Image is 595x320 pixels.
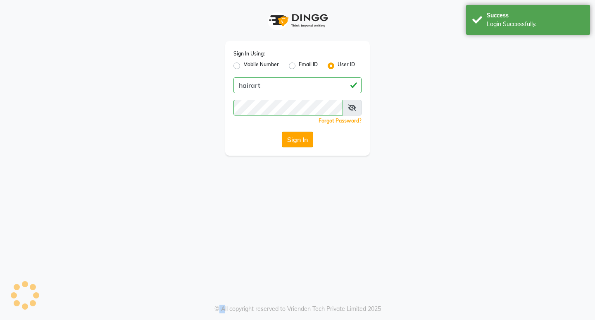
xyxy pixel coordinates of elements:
label: Email ID [299,61,318,71]
img: logo1.svg [264,8,331,33]
input: Username [233,100,343,115]
button: Sign In [282,132,313,147]
input: Username [233,77,362,93]
label: Sign In Using: [233,50,265,58]
a: Forgot Password? [319,118,362,124]
label: User ID [338,61,355,71]
div: Login Successfully. [487,20,584,29]
div: Success [487,11,584,20]
label: Mobile Number [243,61,279,71]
